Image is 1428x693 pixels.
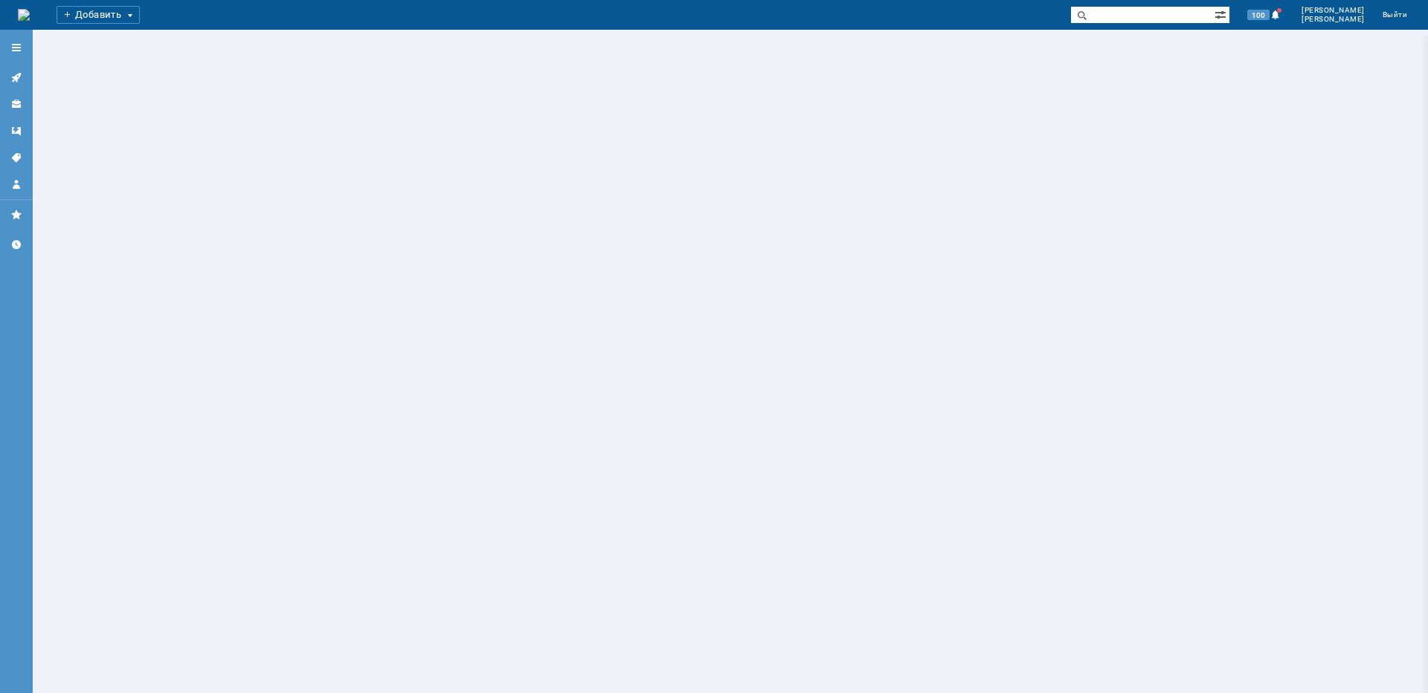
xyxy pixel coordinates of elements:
div: Добавить [57,6,140,24]
a: Теги [4,146,28,170]
span: [PERSON_NAME] [1302,6,1365,15]
a: Клиенты [4,92,28,116]
span: [PERSON_NAME] [1302,15,1365,24]
span: 100 [1247,10,1270,20]
a: Активности [4,65,28,89]
a: Мой профиль [4,173,28,196]
span: Расширенный поиск [1215,7,1229,21]
a: Перейти на домашнюю страницу [18,9,30,21]
img: logo [18,9,30,21]
a: Шаблоны комментариев [4,119,28,143]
